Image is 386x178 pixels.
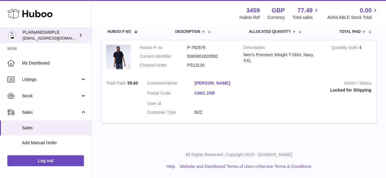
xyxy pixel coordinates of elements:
span: 0.00 [360,6,372,15]
strong: Action / Status [251,80,371,88]
div: PLAINANDSIMPLE [23,30,78,41]
a: Service Terms & Conditions [259,164,311,169]
td: 4 [326,40,376,76]
span: AVAILABLE Stock Total [327,15,379,20]
span: Add Manual Order [22,140,87,146]
span: Sales [22,110,80,115]
strong: 3459 [246,6,260,15]
a: 0.00 AVAILABLE Stock Total [327,6,379,20]
span: Huboo P no [107,30,131,34]
span: Stock [22,93,80,99]
dt: Name [147,80,194,88]
strong: Quantity Sold [331,45,359,51]
div: Locked for Shipping [251,87,371,93]
span: Total sales [292,15,319,20]
a: Log out [7,155,84,166]
div: Currency [268,15,285,20]
li: and [178,164,311,169]
dd: 5060801820592 [187,54,234,59]
span: 77.49 [297,6,312,15]
p: All Rights Reserved. Copyright 2025 - [DOMAIN_NAME] [96,152,381,158]
span: Sales [22,125,87,131]
span: ALLOCATED Quantity [249,30,291,34]
dt: Huboo P no [140,45,187,51]
a: CH61 2XR [194,90,242,96]
dt: Channel order [140,62,187,68]
dd: P-762676 [187,45,234,51]
div: Men's Premium Weight T-Shirt, Navy, XXL [244,52,322,64]
span: [EMAIL_ADDRESS][DOMAIN_NAME] [23,36,90,40]
dd: PS13130 [187,62,234,68]
span: My Dashboard [22,60,87,66]
a: 77.49 Total sales [292,6,319,20]
dt: Current identifier [140,54,187,59]
strong: Total Paid [106,81,127,87]
img: internalAdmin-3459@internal.huboo.com [7,31,16,40]
div: Huboo Ref [240,15,260,20]
span: Description [175,30,200,34]
span: 59.60 [127,81,138,86]
span: Total paid [339,30,361,34]
span: Listings [22,77,80,82]
a: Website and Dashboard Terms of Use [180,164,252,169]
dt: User Id [147,101,194,106]
dt: Customer Type [147,110,194,115]
img: 34591682707943.jpeg [106,45,131,69]
span: Customer [147,81,166,86]
strong: GBP [272,6,285,15]
a: Help [166,164,175,169]
a: [PERSON_NAME] [194,80,242,86]
dd: B2C [194,110,242,115]
strong: Description [244,45,322,52]
dt: Postal Code [147,90,194,98]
